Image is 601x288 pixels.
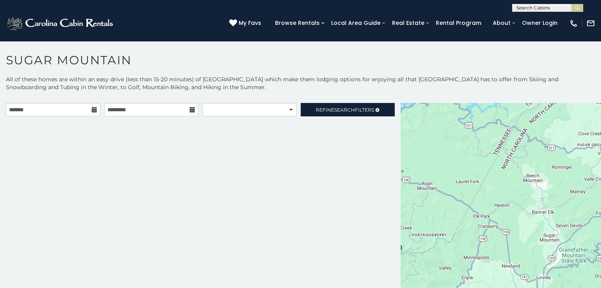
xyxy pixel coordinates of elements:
span: Refine Filters [316,107,374,113]
a: Rental Program [432,17,485,29]
a: My Favs [229,19,263,28]
a: Browse Rentals [271,17,324,29]
a: Owner Login [518,17,561,29]
a: Local Area Guide [327,17,384,29]
img: mail-regular-white.png [586,19,595,28]
span: Search [334,107,355,113]
img: phone-regular-white.png [569,19,578,28]
span: My Favs [239,19,261,27]
a: Real Estate [388,17,428,29]
a: RefineSearchFilters [301,103,395,116]
img: White-1-2.png [6,15,115,31]
a: About [489,17,514,29]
